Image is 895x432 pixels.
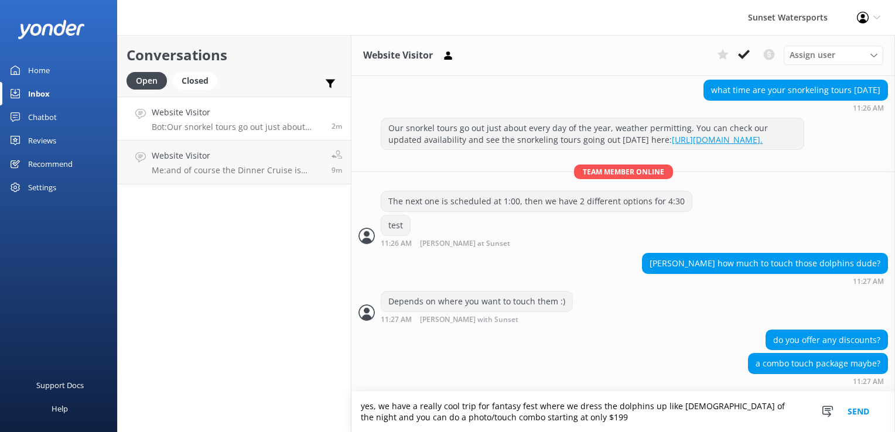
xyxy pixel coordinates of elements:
h2: Conversations [127,44,342,66]
span: [PERSON_NAME] at Sunset [420,240,510,248]
div: Chatbot [28,105,57,129]
strong: 11:26 AM [381,240,412,248]
h4: Website Visitor [152,149,323,162]
div: Settings [28,176,56,199]
p: Me: and of course the Dinner Cruise is awesome! If you're looking to do the Jetskis and the Dinne... [152,165,323,176]
div: Support Docs [36,373,84,397]
p: Bot: Our snorkel tours go out just about every day of the year, weather permitting. You can check... [152,122,323,132]
span: Oct 07 2025 10:26am (UTC -05:00) America/Cancun [332,121,342,131]
div: [PERSON_NAME] how much to touch those dolphins dude? [643,253,887,273]
span: Assign user [790,49,835,61]
span: [PERSON_NAME] with Sunset [420,316,518,324]
span: Oct 07 2025 10:18am (UTC -05:00) America/Cancun [332,165,342,175]
div: Help [52,397,68,420]
a: [URL][DOMAIN_NAME]. [672,134,763,145]
div: Closed [173,72,217,90]
div: Recommend [28,152,73,176]
button: Send [836,392,880,432]
div: do you offer any discounts? [766,330,887,350]
div: Open [127,72,167,90]
div: Reviews [28,129,56,152]
h3: Website Visitor [363,48,433,63]
strong: 11:26 AM [853,105,884,112]
div: Oct 07 2025 10:26am (UTC -05:00) America/Cancun [381,239,548,248]
div: Inbox [28,82,50,105]
strong: 11:27 AM [853,378,884,385]
div: Oct 07 2025 10:27am (UTC -05:00) America/Cancun [748,377,888,385]
div: Oct 07 2025 10:27am (UTC -05:00) America/Cancun [381,315,573,324]
div: Our snorkel tours go out just about every day of the year, weather permitting. You can check our ... [381,118,804,149]
div: The next one is scheduled at 1:00, then we have 2 different options for 4:30 [381,191,692,211]
a: Open [127,74,173,87]
div: Oct 07 2025 10:26am (UTC -05:00) America/Cancun [703,104,888,112]
div: Assign User [784,46,883,64]
img: yonder-white-logo.png [18,20,85,39]
div: Home [28,59,50,82]
a: Closed [173,74,223,87]
div: Depends on where you want to touch them :) [381,292,572,311]
textarea: yes, we have a really cool trip for fantasy fest where we dress the dolphins up like [DEMOGRAPHIC... [351,392,895,432]
strong: 11:27 AM [381,316,412,324]
div: a combo touch package maybe? [749,354,887,373]
a: Website VisitorMe:and of course the Dinner Cruise is awesome! If you're looking to do the Jetskis... [118,140,351,184]
h4: Website Visitor [152,106,323,119]
div: test [381,215,410,235]
div: what time are your snorkeling tours [DATE] [704,80,887,100]
span: Team member online [574,164,673,179]
a: Website VisitorBot:Our snorkel tours go out just about every day of the year, weather permitting.... [118,97,351,140]
div: Oct 07 2025 10:27am (UTC -05:00) America/Cancun [642,277,888,285]
strong: 11:27 AM [853,278,884,285]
